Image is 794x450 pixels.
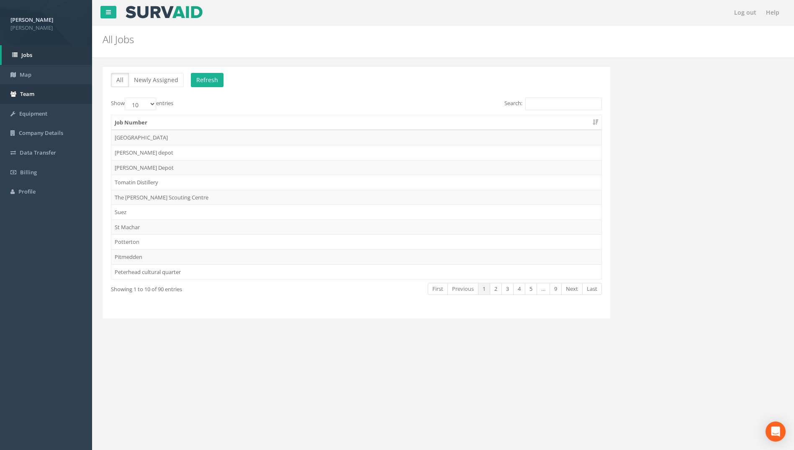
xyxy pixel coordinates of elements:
span: [PERSON_NAME] [10,24,82,32]
input: Search: [525,98,602,110]
a: 4 [513,283,525,295]
td: Tomatin Distillery [111,175,601,190]
a: … [537,283,550,295]
span: Data Transfer [20,149,56,156]
td: Suez [111,204,601,220]
h2: All Jobs [103,34,668,45]
a: Next [561,283,583,295]
select: Showentries [125,98,156,110]
a: 1 [478,283,490,295]
td: Potterton [111,234,601,249]
td: St Machar [111,220,601,235]
a: First [428,283,448,295]
span: Map [20,71,31,78]
div: Open Intercom Messenger [766,422,786,442]
button: All [111,73,129,87]
th: Job Number: activate to sort column ascending [111,115,601,130]
button: Refresh [191,73,224,87]
span: Team [20,90,34,98]
a: Previous [447,283,478,295]
span: Profile [18,188,36,195]
div: Showing 1 to 10 of 90 entries [111,282,308,293]
td: [GEOGRAPHIC_DATA] [111,130,601,145]
td: [PERSON_NAME] depot [111,145,601,160]
span: Jobs [21,51,32,59]
span: Company Details [19,129,63,137]
a: [PERSON_NAME] [PERSON_NAME] [10,14,82,31]
a: 3 [501,283,514,295]
a: 5 [525,283,537,295]
a: 9 [550,283,562,295]
span: Billing [20,168,37,176]
a: Jobs [2,45,92,65]
td: Pitmedden [111,249,601,264]
td: The [PERSON_NAME] Scouting Centre [111,190,601,205]
label: Search: [504,98,602,110]
button: Newly Assigned [128,73,184,87]
td: [PERSON_NAME] Depot [111,160,601,175]
a: Last [582,283,602,295]
a: 2 [490,283,502,295]
strong: [PERSON_NAME] [10,16,53,23]
span: Equipment [19,110,47,117]
label: Show entries [111,98,173,110]
td: Peterhead cultural quarter [111,264,601,279]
